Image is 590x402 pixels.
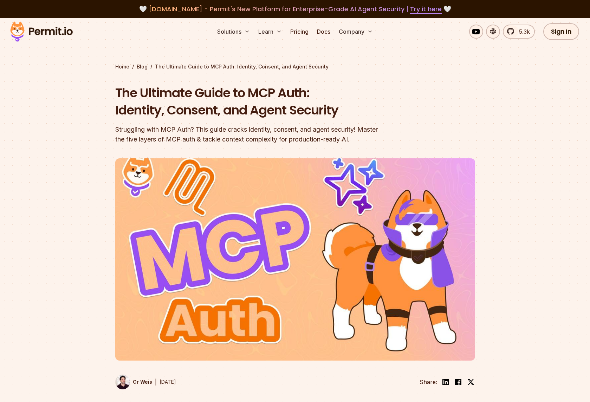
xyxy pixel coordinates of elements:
div: / / [115,63,475,70]
li: Share: [420,378,437,386]
img: twitter [467,378,474,385]
span: [DOMAIN_NAME] - Permit's New Platform for Enterprise-Grade AI Agent Security | [149,5,442,13]
div: Struggling with MCP Auth? This guide cracks identity, consent, and agent security! Master the fiv... [115,125,385,144]
button: Company [336,25,376,39]
img: facebook [454,378,462,386]
a: Or Weis [115,375,152,389]
span: 5.3k [515,27,530,36]
img: Or Weis [115,375,130,389]
p: Or Weis [133,378,152,385]
a: Sign In [543,23,579,40]
a: Try it here [410,5,442,14]
img: linkedin [441,378,450,386]
div: 🤍 🤍 [17,4,573,14]
a: Blog [137,63,148,70]
img: The Ultimate Guide to MCP Auth: Identity, Consent, and Agent Security [115,158,475,361]
a: Home [115,63,129,70]
div: | [155,378,157,386]
img: Permit logo [7,20,76,44]
button: Solutions [214,25,253,39]
a: Docs [314,25,333,39]
h1: The Ultimate Guide to MCP Auth: Identity, Consent, and Agent Security [115,84,385,119]
a: 5.3k [503,25,535,39]
time: [DATE] [160,379,176,385]
button: Learn [255,25,285,39]
a: Pricing [287,25,311,39]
